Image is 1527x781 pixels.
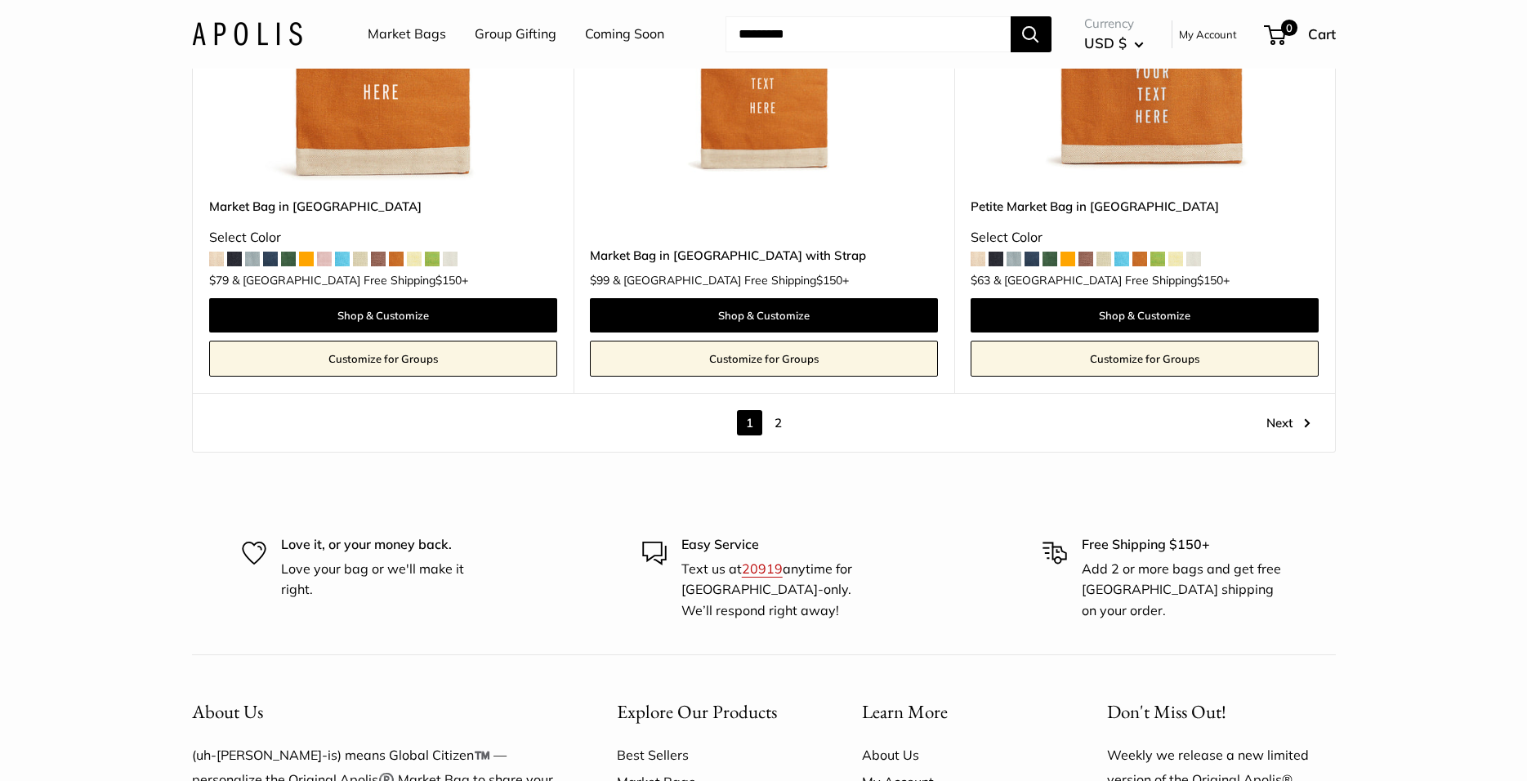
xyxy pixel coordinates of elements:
[971,197,1319,216] a: Petite Market Bag in [GEOGRAPHIC_DATA]
[13,719,175,768] iframe: Sign Up via Text for Offers
[435,273,462,288] span: $150
[862,742,1050,768] a: About Us
[742,560,783,577] a: 20919
[1084,12,1144,35] span: Currency
[617,742,805,768] a: Best Sellers
[232,274,468,286] span: & [GEOGRAPHIC_DATA] Free Shipping +
[971,341,1319,377] a: Customize for Groups
[209,225,557,250] div: Select Color
[1266,21,1336,47] a: 0 Cart
[1308,25,1336,42] span: Cart
[368,22,446,47] a: Market Bags
[726,16,1011,52] input: Search...
[1107,696,1336,728] p: Don't Miss Out!
[1082,534,1286,556] p: Free Shipping $150+
[737,410,762,435] span: 1
[209,273,229,288] span: $79
[766,410,791,435] a: 2
[613,274,849,286] span: & [GEOGRAPHIC_DATA] Free Shipping +
[590,246,938,265] a: Market Bag in [GEOGRAPHIC_DATA] with Strap
[475,22,556,47] a: Group Gifting
[590,298,938,332] a: Shop & Customize
[1280,20,1297,36] span: 0
[971,225,1319,250] div: Select Color
[1084,34,1127,51] span: USD $
[993,274,1230,286] span: & [GEOGRAPHIC_DATA] Free Shipping +
[1266,410,1310,435] a: Next
[617,696,805,728] button: Explore Our Products
[1179,25,1237,44] a: My Account
[192,696,560,728] button: About Us
[192,22,302,46] img: Apolis
[1084,30,1144,56] button: USD $
[681,534,886,556] p: Easy Service
[1011,16,1051,52] button: Search
[281,559,485,600] p: Love your bag or we'll make it right.
[209,298,557,332] a: Shop & Customize
[590,341,938,377] a: Customize for Groups
[971,298,1319,332] a: Shop & Customize
[192,699,263,724] span: About Us
[816,273,842,288] span: $150
[209,197,557,216] a: Market Bag in [GEOGRAPHIC_DATA]
[862,699,948,724] span: Learn More
[862,696,1050,728] button: Learn More
[971,273,990,288] span: $63
[209,341,557,377] a: Customize for Groups
[617,699,777,724] span: Explore Our Products
[590,273,609,288] span: $99
[1082,559,1286,622] p: Add 2 or more bags and get free [GEOGRAPHIC_DATA] shipping on your order.
[281,534,485,556] p: Love it, or your money back.
[681,559,886,622] p: Text us at anytime for [GEOGRAPHIC_DATA]-only. We’ll respond right away!
[585,22,664,47] a: Coming Soon
[1197,273,1223,288] span: $150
